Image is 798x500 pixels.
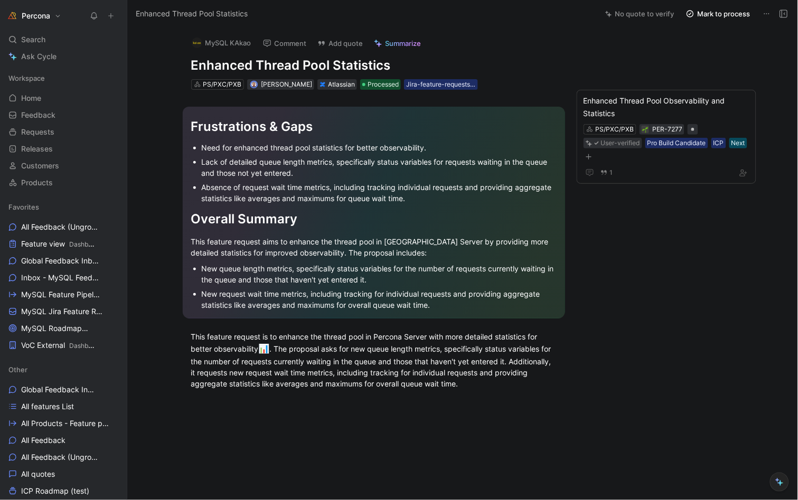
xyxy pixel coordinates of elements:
div: This feature request aims to enhance the thread pool in [GEOGRAPHIC_DATA] Server by providing mor... [191,236,557,258]
div: OtherGlobal Feedback InboxAll features ListAll Products - Feature pipelineAll FeedbackAll Feedbac... [4,362,123,499]
a: Global Feedback Inbox [4,253,123,269]
button: Comment [258,36,312,51]
div: ICP [713,138,724,148]
span: Enhanced Thread Pool Statistics [136,7,248,20]
button: No quote to verify [600,6,679,21]
button: PerconaPercona [4,8,64,23]
a: MySQL Jira Feature Requests [4,304,123,319]
div: Jira-feature-requests-import [DATE] 10:02 [406,79,476,90]
span: Feedback [21,110,55,120]
button: logoMySQL KAkao [187,35,256,51]
h1: Enhanced Thread Pool Statistics [191,57,557,74]
div: Frustrations & Gaps [191,117,557,136]
span: Other [8,364,27,375]
button: Mark to process [681,6,755,21]
div: Absence of request wait time metrics, including tracking individual requests and providing aggreg... [202,182,557,204]
span: MySQL Feature Pipeline [21,289,101,300]
button: 🌱 [642,126,649,133]
span: Processed [368,79,399,90]
img: 🌱 [642,127,649,133]
button: Summarize [369,36,426,51]
a: MySQL RoadmapMySQL [4,320,123,336]
a: Releases [4,141,123,157]
span: Summarize [386,39,421,48]
a: VoC ExternalDashboards [4,337,123,353]
span: Dashboards [69,342,105,350]
span: Favorites [8,202,39,212]
span: Ask Cycle [21,50,57,63]
div: Need for enhanced thread pool statistics for better observability. [202,142,557,153]
a: Feature viewDashboards [4,236,123,252]
a: Global Feedback Inbox [4,382,123,398]
div: This feature request is to enhance the thread pool in Percona Server with more detailed statistic... [191,331,557,389]
span: 1 [610,169,613,176]
a: ICP Roadmap (test) [4,483,123,499]
a: All Products - Feature pipeline [4,416,123,431]
span: MySQL Roadmap [21,323,98,334]
a: MySQL Feature Pipeline [4,287,123,303]
span: All Feedback (Ungrouped) [21,452,99,463]
a: All quotes [4,466,123,482]
div: Search [4,32,123,48]
a: All Feedback (Ungrouped) [4,449,123,465]
div: PS/PXC/PXB [595,124,634,135]
a: Feedback [4,107,123,123]
div: PS/PXC/PXB [203,79,241,90]
span: MySQL Jira Feature Requests [21,306,104,317]
div: User-verified [601,138,640,148]
button: Add quote [313,36,368,51]
div: New request wait time metrics, including tracking for individual requests and providing aggregate... [202,288,557,310]
div: Lack of detailed queue length metrics, specifically status variables for requests waiting in the ... [202,156,557,178]
span: All features List [21,401,74,412]
div: Next [731,138,745,148]
div: PER-7277 [652,124,682,135]
div: Workspace [4,70,123,86]
a: All Feedback (Ungrouped) [4,219,123,235]
span: Customers [21,161,59,171]
div: Enhanced Thread Pool Observability and Statistics [584,95,749,120]
span: Products [21,177,53,188]
span: Global Feedback Inbox [21,256,100,267]
span: Search [21,33,45,46]
div: Processed [360,79,401,90]
a: All Feedback [4,432,123,448]
span: All quotes [21,469,55,479]
a: Inbox - MySQL Feedback [4,270,123,286]
img: logo [192,37,202,48]
div: Overall Summary [191,210,557,229]
button: 1 [598,167,615,178]
a: All features List [4,399,123,414]
span: Workspace [8,73,45,83]
div: Favorites [4,199,123,215]
span: All Feedback [21,435,65,446]
span: 📊 [259,343,270,354]
span: [PERSON_NAME] [261,80,312,88]
span: Inbox - MySQL Feedback [21,272,102,284]
span: VoC External [21,340,97,351]
a: Products [4,175,123,191]
span: All Feedback (Ungrouped) [21,222,101,233]
div: Other [4,362,123,378]
span: Feature view [21,239,97,250]
a: Requests [4,124,123,140]
img: Percona [7,11,17,21]
span: Global Feedback Inbox [21,384,96,395]
h1: Percona [22,11,50,21]
span: Releases [21,144,53,154]
span: Home [21,93,41,103]
span: ICP Roadmap (test) [21,486,89,496]
img: avatar [251,82,257,88]
div: Atlassian [328,79,355,90]
span: MySQL [86,325,108,333]
span: All Products - Feature pipeline [21,418,109,429]
span: Dashboards [69,240,105,248]
a: Ask Cycle [4,49,123,64]
a: Home [4,90,123,106]
span: Requests [21,127,54,137]
div: Pro Build Candidate [647,138,706,148]
div: New queue length metrics, specifically status variables for the number of requests currently wait... [202,263,557,285]
a: Customers [4,158,123,174]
